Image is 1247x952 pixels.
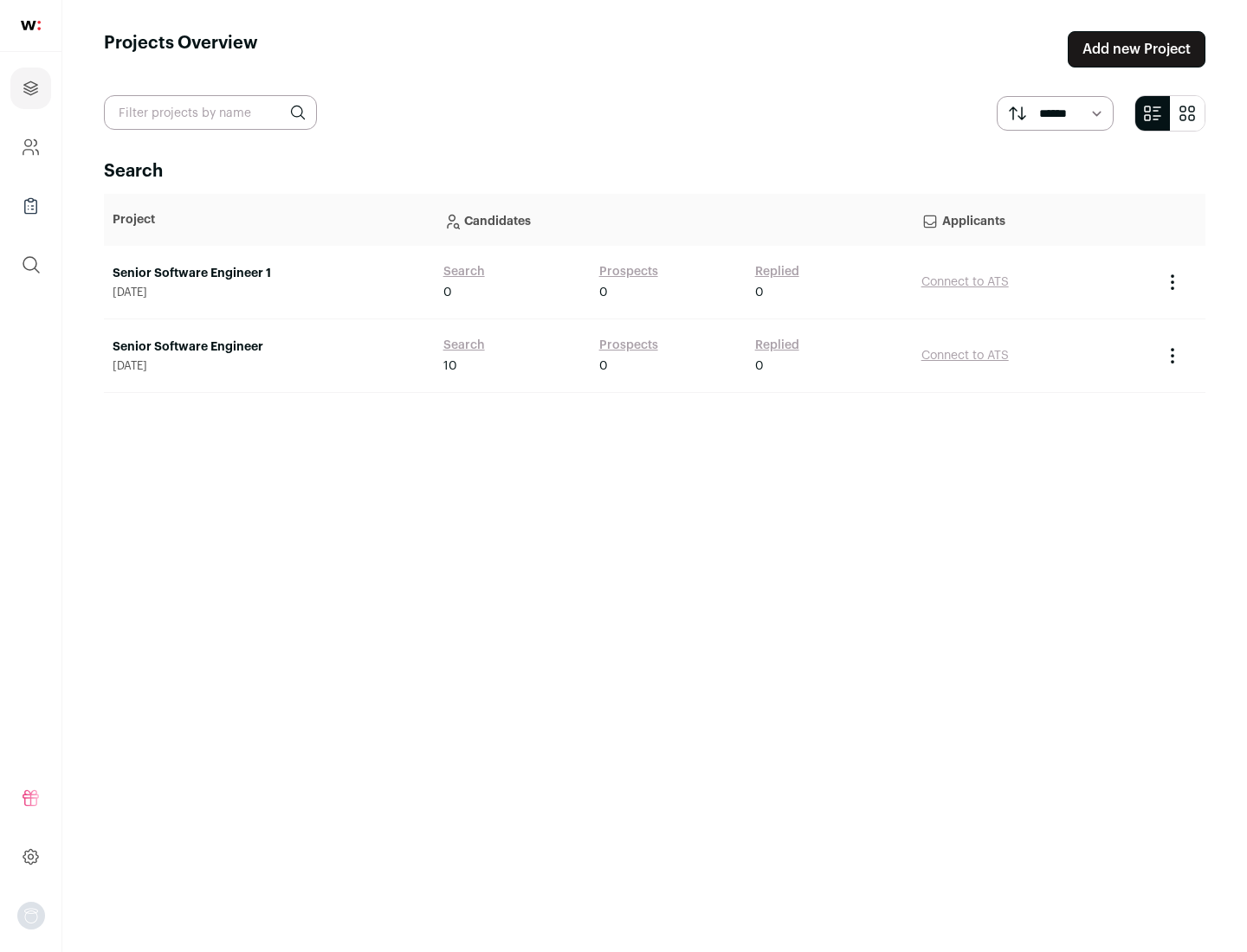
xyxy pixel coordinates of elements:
[104,31,258,68] h1: Projects Overview
[1162,272,1183,293] button: Project Actions
[104,95,317,130] input: Filter projects by name
[921,350,1009,362] a: Connect to ATS
[755,357,764,375] span: 0
[1068,31,1205,68] a: Add new Project
[599,284,608,301] span: 0
[599,263,658,280] a: Prospects
[443,284,452,301] span: 0
[113,211,426,228] p: Project
[443,337,485,354] a: Search
[10,68,51,109] a: Projects
[443,203,904,237] p: Candidates
[921,276,1009,288] a: Connect to ATS
[599,357,608,375] span: 0
[443,357,457,375] span: 10
[755,284,764,301] span: 0
[1162,345,1183,366] button: Project Actions
[755,337,799,354] a: Replied
[921,203,1145,237] p: Applicants
[104,159,1205,183] h2: Search
[113,338,426,356] a: Senior Software Engineer
[10,185,51,227] a: Company Lists
[755,263,799,280] a: Replied
[21,21,41,30] img: wellfound-shorthand-0d5821cbd27db2630d0214b213865d53afaa358527fdda9d0ea32b1df1b89c2c.svg
[113,286,426,299] span: [DATE]
[10,126,51,168] a: Company and ATS Settings
[599,337,658,354] a: Prospects
[113,265,426,282] a: Senior Software Engineer 1
[443,263,485,280] a: Search
[113,359,426,373] span: [DATE]
[17,902,45,929] img: nopic.png
[17,902,45,929] button: Open dropdown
